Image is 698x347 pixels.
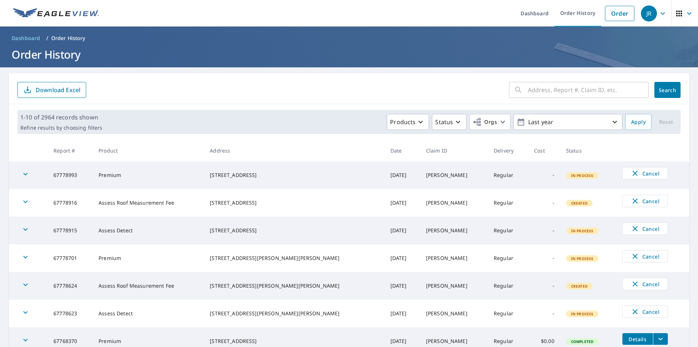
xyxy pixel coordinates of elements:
[488,217,528,244] td: Regular
[93,140,204,161] th: Product
[93,217,204,244] td: Assess Detect
[488,300,528,327] td: Regular
[488,244,528,272] td: Regular
[12,35,40,42] span: Dashboard
[630,169,660,178] span: Cancel
[387,114,429,130] button: Products
[528,189,560,217] td: -
[385,244,420,272] td: [DATE]
[528,272,560,300] td: -
[528,300,560,327] td: -
[20,113,102,122] p: 1-10 of 2964 records shown
[488,272,528,300] td: Regular
[630,197,660,205] span: Cancel
[48,272,93,300] td: 67778624
[660,87,675,94] span: Search
[567,228,598,233] span: In Process
[631,118,646,127] span: Apply
[622,333,653,345] button: detailsBtn-67768370
[20,125,102,131] p: Refine results by choosing filters
[420,300,488,327] td: [PERSON_NAME]
[93,272,204,300] td: Assess Roof Measurement Fee
[625,114,651,130] button: Apply
[473,118,497,127] span: Orgs
[17,82,86,98] button: Download Excel
[9,47,689,62] h1: Order History
[622,250,668,263] button: Cancel
[13,8,99,19] img: EV Logo
[210,310,378,317] div: [STREET_ADDRESS][PERSON_NAME][PERSON_NAME]
[48,161,93,189] td: 67778993
[630,224,660,233] span: Cancel
[420,272,488,300] td: [PERSON_NAME]
[528,80,649,100] input: Address, Report #, Claim ID, etc.
[210,199,378,206] div: [STREET_ADDRESS]
[627,336,649,343] span: Details
[420,244,488,272] td: [PERSON_NAME]
[210,227,378,234] div: [STREET_ADDRESS]
[9,32,689,44] nav: breadcrumb
[605,6,634,21] a: Order
[622,195,668,207] button: Cancel
[513,114,622,130] button: Last year
[204,140,384,161] th: Address
[622,278,668,290] button: Cancel
[528,140,560,161] th: Cost
[93,300,204,327] td: Assess Detect
[525,116,610,129] p: Last year
[420,140,488,161] th: Claim ID
[528,244,560,272] td: -
[528,217,560,244] td: -
[622,305,668,318] button: Cancel
[630,252,660,261] span: Cancel
[469,114,510,130] button: Orgs
[567,339,598,344] span: Completed
[435,118,453,126] p: Status
[654,82,681,98] button: Search
[528,161,560,189] td: -
[93,161,204,189] td: Premium
[420,217,488,244] td: [PERSON_NAME]
[36,86,80,94] p: Download Excel
[567,256,598,261] span: In Process
[93,189,204,217] td: Assess Roof Measurement Fee
[48,217,93,244] td: 67778915
[567,173,598,178] span: In Process
[210,338,378,345] div: [STREET_ADDRESS]
[641,5,657,21] div: JR
[385,140,420,161] th: Date
[385,272,420,300] td: [DATE]
[488,140,528,161] th: Delivery
[567,284,592,289] span: Created
[385,189,420,217] td: [DATE]
[46,34,48,43] li: /
[488,189,528,217] td: Regular
[622,167,668,180] button: Cancel
[488,161,528,189] td: Regular
[210,171,378,179] div: [STREET_ADDRESS]
[48,300,93,327] td: 67778623
[93,244,204,272] td: Premium
[210,282,378,289] div: [STREET_ADDRESS][PERSON_NAME][PERSON_NAME]
[567,311,598,316] span: In Process
[51,35,85,42] p: Order History
[385,217,420,244] td: [DATE]
[653,333,668,345] button: filesDropdownBtn-67768370
[630,307,660,316] span: Cancel
[420,189,488,217] td: [PERSON_NAME]
[48,189,93,217] td: 67778916
[385,161,420,189] td: [DATE]
[630,280,660,288] span: Cancel
[622,222,668,235] button: Cancel
[432,114,466,130] button: Status
[390,118,416,126] p: Products
[560,140,617,161] th: Status
[567,201,592,206] span: Created
[210,255,378,262] div: [STREET_ADDRESS][PERSON_NAME][PERSON_NAME]
[385,300,420,327] td: [DATE]
[48,140,93,161] th: Report #
[48,244,93,272] td: 67778701
[9,32,43,44] a: Dashboard
[420,161,488,189] td: [PERSON_NAME]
